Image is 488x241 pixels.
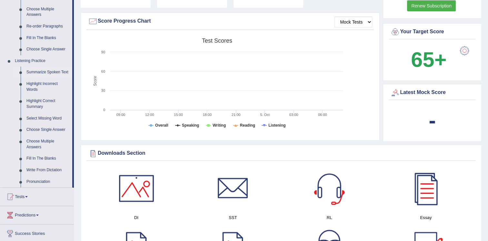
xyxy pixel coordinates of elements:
[381,214,471,221] h4: Essay
[202,37,232,44] tspan: Test scores
[240,123,255,128] tspan: Reading
[411,48,446,71] b: 65+
[103,108,105,112] text: 0
[24,4,72,21] a: Choose Multiple Answers
[390,88,474,98] div: Latest Mock Score
[203,113,212,117] text: 18:00
[116,113,125,117] text: 09:00
[12,55,72,67] a: Listening Practice
[213,123,226,128] tspan: Writing
[24,113,72,124] a: Select Missing Word
[145,113,154,117] text: 12:00
[91,214,181,221] h4: DI
[24,67,72,78] a: Summarize Spoken Text
[24,136,72,153] a: Choose Multiple Answers
[24,176,72,188] a: Pronunciation
[429,109,436,132] b: -
[101,89,105,92] text: 30
[318,113,327,117] text: 06:00
[24,44,72,55] a: Choose Single Answer
[268,123,285,128] tspan: Listening
[260,113,269,117] tspan: 5. Oct
[289,113,298,117] text: 03:00
[284,214,374,221] h4: RL
[0,188,74,204] a: Tests
[24,153,72,164] a: Fill In The Blanks
[24,95,72,112] a: Highlight Correct Summary
[88,16,372,26] div: Score Progress Chart
[24,78,72,95] a: Highlight Incorrect Words
[101,69,105,73] text: 60
[0,225,74,241] a: Success Stories
[232,113,241,117] text: 21:00
[155,123,168,128] tspan: Overall
[24,124,72,136] a: Choose Single Answer
[390,27,474,37] div: Your Target Score
[407,0,456,11] a: Renew Subscription
[88,149,474,158] div: Downloads Section
[24,32,72,44] a: Fill In The Blanks
[182,123,199,128] tspan: Speaking
[24,164,72,176] a: Write From Dictation
[0,206,74,222] a: Predictions
[174,113,183,117] text: 15:00
[24,21,72,32] a: Re-order Paragraphs
[93,76,97,86] tspan: Score
[101,50,105,54] text: 90
[188,214,278,221] h4: SST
